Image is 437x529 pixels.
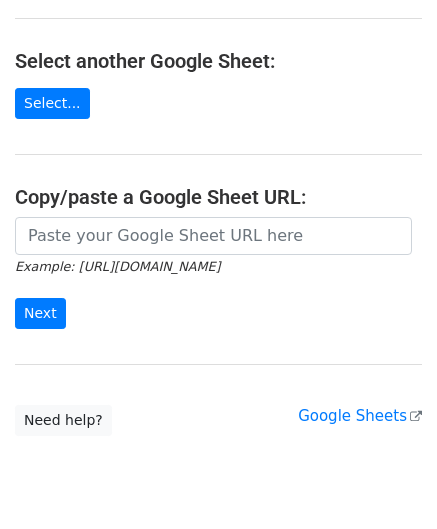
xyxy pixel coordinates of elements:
[15,185,422,209] h4: Copy/paste a Google Sheet URL:
[337,433,437,529] iframe: Chat Widget
[15,298,66,329] input: Next
[15,259,220,274] small: Example: [URL][DOMAIN_NAME]
[15,217,412,255] input: Paste your Google Sheet URL here
[15,49,422,73] h4: Select another Google Sheet:
[298,407,422,425] a: Google Sheets
[15,88,90,119] a: Select...
[15,405,112,436] a: Need help?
